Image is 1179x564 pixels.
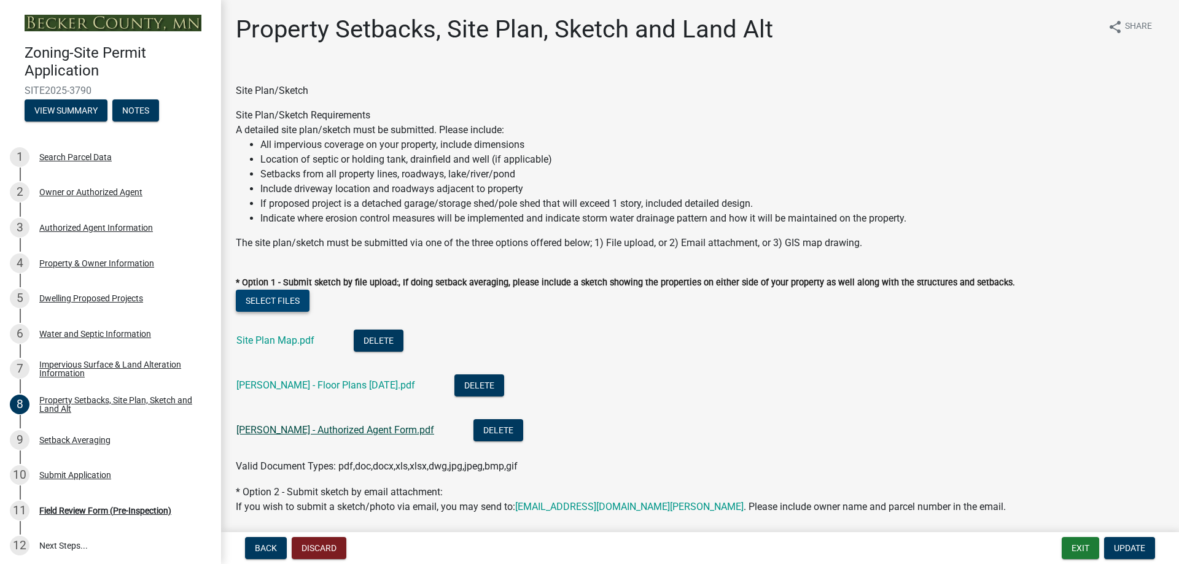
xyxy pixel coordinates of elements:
[112,106,159,116] wm-modal-confirm: Notes
[39,396,201,413] div: Property Setbacks, Site Plan, Sketch and Land Alt
[39,259,154,268] div: Property & Owner Information
[354,330,403,352] button: Delete
[236,334,314,346] a: Site Plan Map.pdf
[10,430,29,450] div: 9
[39,188,142,196] div: Owner or Authorized Agent
[1108,20,1123,34] i: share
[1125,20,1152,34] span: Share
[260,167,1164,182] li: Setbacks from all property lines, roadways, lake/river/pond
[25,15,201,31] img: Becker County, Minnesota
[10,359,29,379] div: 7
[112,99,159,122] button: Notes
[236,123,1164,226] div: A detailed site plan/sketch must be submitted. Please include:
[236,501,1006,512] span: If you wish to submit a sketch/photo via email, you may send to: . Please include owner name and ...
[39,294,143,303] div: Dwelling Proposed Projects
[25,44,211,80] h4: Zoning-Site Permit Application
[1104,537,1155,559] button: Update
[10,147,29,167] div: 1
[10,253,29,273] div: 4
[260,137,1164,152] li: All impervious coverage on your property, include dimensions
[39,471,111,479] div: Submit Application
[236,424,434,436] a: [PERSON_NAME] - Authorized Agent Form.pdf
[10,324,29,344] div: 6
[10,395,29,414] div: 8
[1062,537,1099,559] button: Exit
[236,236,1164,250] div: The site plan/sketch must be submitted via one of the three options offered below; 1) File upload...
[39,436,111,444] div: Setback Averaging
[1098,15,1162,39] button: shareShare
[10,218,29,238] div: 3
[260,152,1164,167] li: Location of septic or holding tank, drainfield and well (if applicable)
[454,381,504,392] wm-modal-confirm: Delete Document
[236,290,309,312] button: Select files
[236,379,415,391] a: [PERSON_NAME] - Floor Plans [DATE].pdf
[1114,543,1145,553] span: Update
[25,106,107,116] wm-modal-confirm: Summary
[473,425,523,437] wm-modal-confirm: Delete Document
[39,330,151,338] div: Water and Septic Information
[236,108,1164,250] div: Site Plan/Sketch Requirements
[25,85,196,96] span: SITE2025-3790
[236,485,1164,514] div: * Option 2 - Submit sketch by email attachment:
[292,537,346,559] button: Discard
[236,83,1164,98] div: Site Plan/Sketch
[10,465,29,485] div: 10
[10,182,29,202] div: 2
[10,536,29,555] div: 12
[236,15,773,44] h1: Property Setbacks, Site Plan, Sketch and Land Alt
[10,288,29,308] div: 5
[454,374,504,396] button: Delete
[39,360,201,377] div: Impervious Surface & Land Alteration Information
[260,211,1164,226] li: Indicate where erosion control measures will be implemented and indicate storm water drainage pat...
[25,99,107,122] button: View Summary
[39,153,112,161] div: Search Parcel Data
[515,501,744,512] a: [EMAIL_ADDRESS][DOMAIN_NAME][PERSON_NAME]
[236,279,1015,287] label: * Option 1 - Submit sketch by file upload:, If doing setback averaging, please include a sketch s...
[39,223,153,232] div: Authorized Agent Information
[260,196,1164,211] li: If proposed project is a detached garage/storage shed/pole shed that will exceed 1 story, include...
[255,543,277,553] span: Back
[260,182,1164,196] li: Include driveway location and roadways adjacent to property
[39,506,171,515] div: Field Review Form (Pre-Inspection)
[236,460,518,472] span: Valid Document Types: pdf,doc,docx,xls,xlsx,dwg,jpg,jpeg,bmp,gif
[473,419,523,441] button: Delete
[10,501,29,520] div: 11
[245,537,287,559] button: Back
[354,336,403,347] wm-modal-confirm: Delete Document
